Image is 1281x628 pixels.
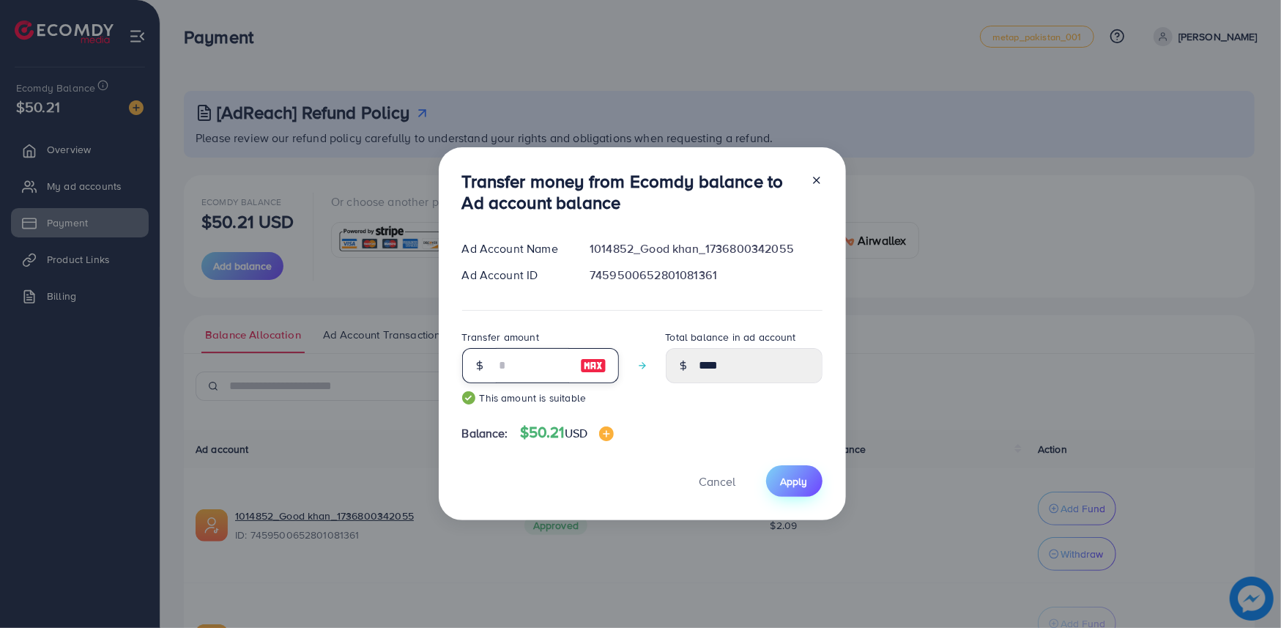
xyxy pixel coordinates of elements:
[462,391,475,404] img: guide
[520,424,614,442] h4: $50.21
[766,465,823,497] button: Apply
[699,473,736,490] span: Cancel
[599,426,614,441] img: image
[462,330,539,344] label: Transfer amount
[462,391,619,405] small: This amount is suitable
[580,357,606,374] img: image
[565,425,587,441] span: USD
[578,267,833,284] div: 7459500652801081361
[462,425,508,442] span: Balance:
[666,330,796,344] label: Total balance in ad account
[450,267,579,284] div: Ad Account ID
[462,171,799,213] h3: Transfer money from Ecomdy balance to Ad account balance
[781,474,808,489] span: Apply
[681,465,754,497] button: Cancel
[450,240,579,257] div: Ad Account Name
[578,240,833,257] div: 1014852_Good khan_1736800342055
